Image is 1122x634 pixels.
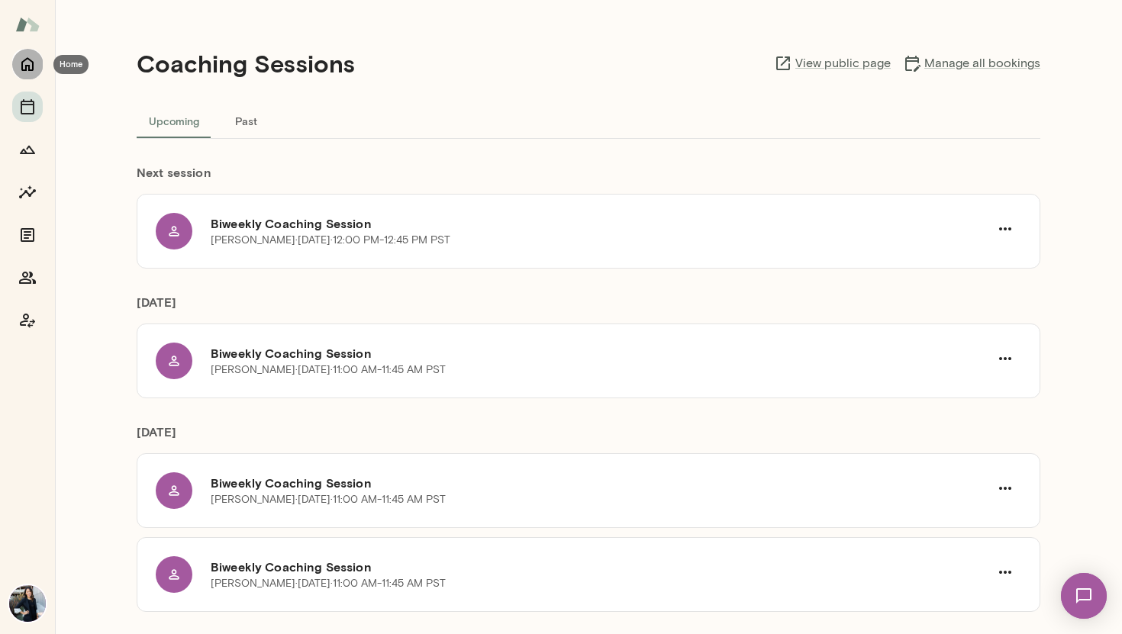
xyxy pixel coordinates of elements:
[9,585,46,622] img: Allyson Tom
[211,214,989,233] h6: Biweekly Coaching Session
[12,305,43,336] button: Coach app
[137,102,211,139] button: Upcoming
[137,49,355,78] h4: Coaching Sessions
[903,54,1040,72] a: Manage all bookings
[12,262,43,293] button: Members
[137,163,1040,194] h6: Next session
[211,233,450,248] p: [PERSON_NAME] · [DATE] · 12:00 PM-12:45 PM PST
[137,293,1040,323] h6: [DATE]
[12,49,43,79] button: Home
[211,344,989,362] h6: Biweekly Coaching Session
[211,362,446,378] p: [PERSON_NAME] · [DATE] · 11:00 AM-11:45 AM PST
[774,54,891,72] a: View public page
[12,134,43,165] button: Growth Plan
[137,423,1040,453] h6: [DATE]
[211,492,446,507] p: [PERSON_NAME] · [DATE] · 11:00 AM-11:45 AM PST
[53,55,89,74] div: Home
[211,102,280,139] button: Past
[15,10,40,39] img: Mento
[137,102,1040,139] div: basic tabs example
[12,220,43,250] button: Documents
[211,558,989,576] h6: Biweekly Coaching Session
[12,92,43,122] button: Sessions
[211,576,446,591] p: [PERSON_NAME] · [DATE] · 11:00 AM-11:45 AM PST
[211,474,989,492] h6: Biweekly Coaching Session
[12,177,43,208] button: Insights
